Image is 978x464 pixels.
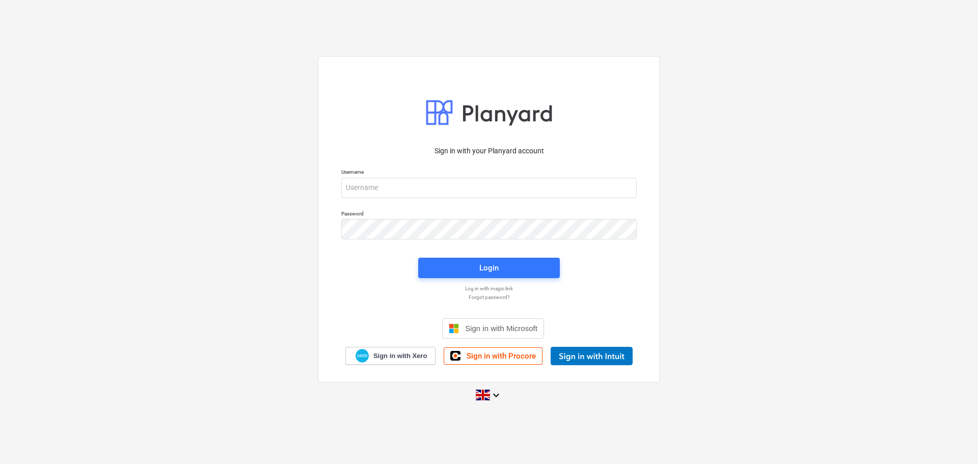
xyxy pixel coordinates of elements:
span: Sign in with Xero [373,351,427,361]
i: keyboard_arrow_down [490,389,502,401]
span: Sign in with Procore [467,351,536,361]
p: Username [341,169,637,177]
div: Login [479,261,499,275]
a: Sign in with Procore [444,347,542,365]
input: Username [341,178,637,198]
a: Sign in with Xero [345,347,436,365]
p: Sign in with your Planyard account [341,146,637,156]
a: Log in with magic link [336,285,642,292]
img: Microsoft logo [449,323,459,334]
button: Login [418,258,560,278]
p: Password [341,210,637,219]
a: Forgot password? [336,294,642,301]
span: Sign in with Microsoft [465,324,537,333]
img: Xero logo [356,349,369,363]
